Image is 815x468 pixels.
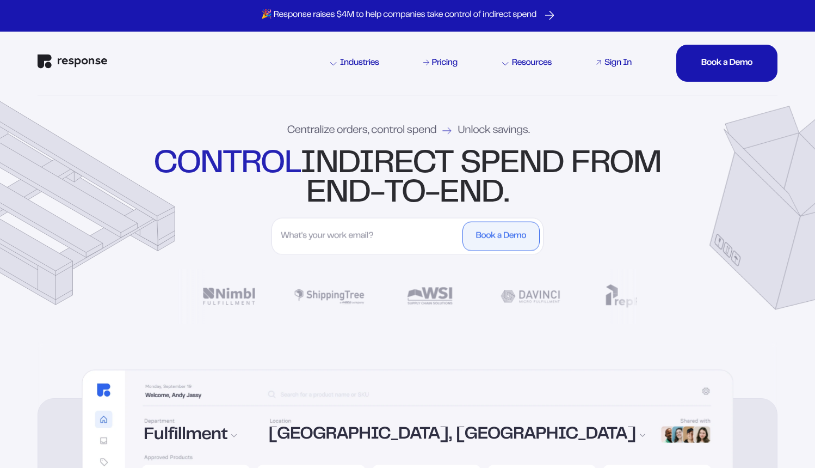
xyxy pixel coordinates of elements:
div: [GEOGRAPHIC_DATA], [GEOGRAPHIC_DATA] [268,427,646,444]
button: Book a DemoBook a DemoBook a DemoBook a Demo [676,45,777,82]
div: indirect spend from end-to-end. [151,149,664,208]
div: Centralize orders, control spend [287,125,530,136]
div: Book a Demo [701,59,752,68]
input: What's your work email? [275,221,460,251]
div: Pricing [432,59,458,68]
p: 🎉 Response raises $4M to help companies take control of indirect spend [261,10,536,21]
a: Sign In [594,57,634,70]
button: Book a Demo [462,221,540,251]
a: Pricing [422,57,460,70]
div: Resources [502,59,552,68]
div: Industries [330,59,379,68]
a: Response Home [38,54,107,71]
strong: control [154,150,300,178]
span: Unlock savings. [458,125,530,136]
div: Sign In [604,59,632,68]
img: Response Logo [38,54,107,69]
div: Book a Demo [476,232,526,240]
div: Fulfillment [144,427,256,445]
